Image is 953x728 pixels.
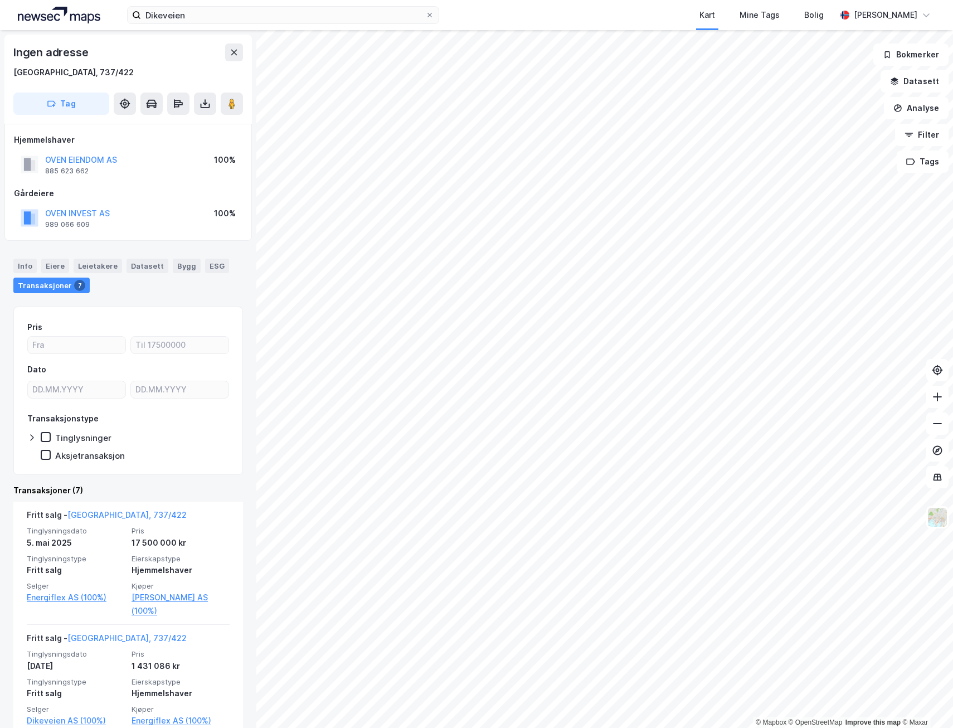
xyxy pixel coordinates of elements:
[897,674,953,728] iframe: Chat Widget
[14,133,242,147] div: Hjemmelshaver
[13,259,37,273] div: Info
[45,167,89,176] div: 885 623 662
[27,591,125,604] a: Energiflex AS (100%)
[205,259,229,273] div: ESG
[132,677,230,687] span: Eierskapstype
[27,321,42,334] div: Pris
[173,259,201,273] div: Bygg
[27,508,187,526] div: Fritt salg -
[897,151,949,173] button: Tags
[74,280,85,291] div: 7
[27,649,125,659] span: Tinglysningsdato
[884,97,949,119] button: Analyse
[845,719,901,726] a: Improve this map
[27,714,125,727] a: Dikeveien AS (100%)
[214,153,236,167] div: 100%
[132,526,230,536] span: Pris
[132,687,230,700] div: Hjemmelshaver
[13,93,109,115] button: Tag
[14,187,242,200] div: Gårdeiere
[67,510,187,520] a: [GEOGRAPHIC_DATA], 737/422
[881,70,949,93] button: Datasett
[699,8,715,22] div: Kart
[27,363,46,376] div: Dato
[27,581,125,591] span: Selger
[132,649,230,659] span: Pris
[18,7,100,23] img: logo.a4113a55bc3d86da70a041830d287a7e.svg
[74,259,122,273] div: Leietakere
[27,536,125,550] div: 5. mai 2025
[27,526,125,536] span: Tinglysningsdato
[28,337,125,353] input: Fra
[740,8,780,22] div: Mine Tags
[55,450,125,461] div: Aksjetransaksjon
[132,581,230,591] span: Kjøper
[895,124,949,146] button: Filter
[132,554,230,564] span: Eierskapstype
[132,714,230,727] a: Energiflex AS (100%)
[27,632,187,649] div: Fritt salg -
[756,719,786,726] a: Mapbox
[45,220,90,229] div: 989 066 609
[132,536,230,550] div: 17 500 000 kr
[13,484,243,497] div: Transaksjoner (7)
[41,259,69,273] div: Eiere
[132,705,230,714] span: Kjøper
[27,554,125,564] span: Tinglysningstype
[27,677,125,687] span: Tinglysningstype
[804,8,824,22] div: Bolig
[927,507,948,528] img: Z
[27,659,125,673] div: [DATE]
[132,564,230,577] div: Hjemmelshaver
[214,207,236,220] div: 100%
[27,687,125,700] div: Fritt salg
[27,412,99,425] div: Transaksjonstype
[67,633,187,643] a: [GEOGRAPHIC_DATA], 737/422
[13,278,90,293] div: Transaksjoner
[131,381,228,398] input: DD.MM.YYYY
[132,591,230,618] a: [PERSON_NAME] AS (100%)
[13,43,90,61] div: Ingen adresse
[854,8,917,22] div: [PERSON_NAME]
[27,705,125,714] span: Selger
[28,381,125,398] input: DD.MM.YYYY
[13,66,134,79] div: [GEOGRAPHIC_DATA], 737/422
[141,7,425,23] input: Søk på adresse, matrikkel, gårdeiere, leietakere eller personer
[55,433,111,443] div: Tinglysninger
[789,719,843,726] a: OpenStreetMap
[131,337,228,353] input: Til 17500000
[27,564,125,577] div: Fritt salg
[132,659,230,673] div: 1 431 086 kr
[127,259,168,273] div: Datasett
[873,43,949,66] button: Bokmerker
